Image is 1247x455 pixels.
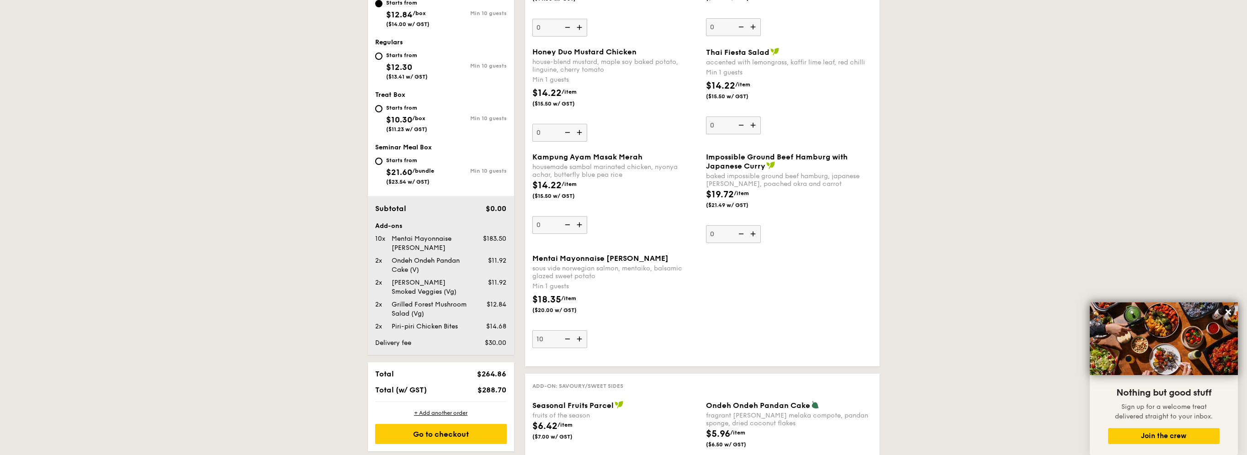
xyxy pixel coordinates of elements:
span: $5.96 [706,429,730,439]
span: ($15.50 w/ GST) [532,192,594,200]
span: Honey Duo Mustard Chicken [532,48,637,56]
span: Sign up for a welcome treat delivered straight to your inbox. [1115,403,1213,420]
input: Min 1 guests$13.76/item($15.00 w/ GST) [706,18,761,36]
span: ($23.54 w/ GST) [386,179,430,185]
span: $6.42 [532,421,557,432]
span: Total (w/ GST) [375,386,427,394]
img: icon-vegan.f8ff3823.svg [766,161,775,169]
span: $183.50 [483,235,506,243]
div: Go to checkout [375,424,507,444]
span: ($13.41 w/ GST) [386,74,428,80]
input: Honey Duo Mustard Chickenhouse-blend mustard, maple soy baked potato, linguine, cherry tomatoMin ... [532,124,587,142]
span: Nothing but good stuff [1116,387,1211,398]
img: icon-add.58712e84.svg [573,124,587,141]
span: /item [730,429,745,436]
span: $11.92 [488,257,506,265]
img: icon-reduce.1d2dbef1.svg [733,116,747,134]
span: $12.30 [386,62,412,72]
div: Min 10 guests [441,115,507,122]
div: Starts from [386,52,428,59]
span: $264.86 [477,370,506,378]
img: icon-add.58712e84.svg [573,330,587,348]
span: $12.84 [487,301,506,308]
div: housemade sambal marinated chicken, nyonya achar, butterfly blue pea rice [532,163,699,179]
span: Add-on: Savoury/Sweet Sides [532,383,623,389]
input: Kampung Ayam Masak Merahhousemade sambal marinated chicken, nyonya achar, butterfly blue pea rice... [532,216,587,234]
span: /box [412,115,425,122]
img: icon-reduce.1d2dbef1.svg [560,19,573,36]
div: Min 10 guests [441,168,507,174]
span: Treat Box [375,91,405,99]
div: baked impossible ground beef hamburg, japanese [PERSON_NAME], poached okra and carrot [706,172,872,188]
div: accented with lemongrass, kaffir lime leaf, red chilli [706,58,872,66]
input: Min 1 guests$12.84/item($14.00 w/ GST) [532,19,587,37]
span: $288.70 [478,386,506,394]
span: ($15.50 w/ GST) [706,93,768,100]
img: icon-add.58712e84.svg [747,116,761,134]
div: Min 1 guests [532,75,699,85]
div: Min 10 guests [441,10,507,16]
img: icon-add.58712e84.svg [747,225,761,243]
img: icon-reduce.1d2dbef1.svg [560,330,573,348]
div: 2x [371,278,388,287]
div: fragrant [PERSON_NAME] melaka compote, pandan sponge, dried coconut flakes [706,412,872,427]
div: fruits of the season [532,412,699,419]
div: sous vide norwegian salmon, mentaiko, balsamic glazed sweet potato [532,265,699,280]
input: Thai Fiesta Saladaccented with lemongrass, kaffir lime leaf, red chilliMin 1 guests$14.22/item($1... [706,116,761,134]
img: icon-reduce.1d2dbef1.svg [733,225,747,243]
div: Starts from [386,104,427,111]
span: $14.22 [532,180,562,191]
span: ($15.50 w/ GST) [532,100,594,107]
div: Starts from [386,157,434,164]
span: ($21.49 w/ GST) [706,201,768,209]
span: Thai Fiesta Salad [706,48,769,57]
span: $11.92 [488,279,506,286]
span: $12.84 [386,10,413,20]
span: /item [734,190,749,196]
span: /item [562,89,577,95]
span: ($14.00 w/ GST) [386,21,430,27]
div: Piri-piri Chicken Bites [388,322,471,331]
span: Seasonal Fruits Parcel [532,401,614,410]
span: /bundle [412,168,434,174]
img: icon-add.58712e84.svg [573,19,587,36]
span: $0.00 [486,204,506,213]
img: icon-vegan.f8ff3823.svg [615,401,624,409]
img: icon-add.58712e84.svg [573,216,587,233]
span: ($7.00 w/ GST) [532,433,594,440]
div: Min 10 guests [441,63,507,69]
input: Starts from$12.30($13.41 w/ GST)Min 10 guests [375,53,382,60]
img: icon-reduce.1d2dbef1.svg [560,124,573,141]
img: DSC07876-Edit02-Large.jpeg [1090,302,1238,375]
span: $30.00 [485,339,506,347]
div: 10x [371,234,388,243]
input: Mentai Mayonnaise [PERSON_NAME]sous vide norwegian salmon, mentaiko, balsamic glazed sweet potato... [532,330,587,348]
div: [PERSON_NAME] Smoked Veggies (Vg) [388,278,471,296]
span: $18.35 [532,294,561,305]
span: Mentai Mayonnaise [PERSON_NAME] [532,254,669,263]
span: $21.60 [386,167,412,177]
div: house-blend mustard, maple soy baked potato, linguine, cherry tomato [532,58,699,74]
div: 2x [371,256,388,265]
div: Mentai Mayonnaise [PERSON_NAME] [388,234,471,253]
span: $14.68 [486,323,506,330]
div: Grilled Forest Mushroom Salad (Vg) [388,300,471,318]
span: Kampung Ayam Masak Merah [532,153,642,161]
div: Add-ons [375,222,507,231]
span: Seminar Meal Box [375,143,432,151]
span: /item [557,422,573,428]
span: Impossible Ground Beef Hamburg with Japanese Curry [706,153,848,170]
div: Min 1 guests [706,68,872,77]
span: ($11.23 w/ GST) [386,126,427,132]
span: /box [413,10,426,16]
div: 2x [371,322,388,331]
span: Ondeh Ondeh Pandan Cake [706,401,810,410]
div: Min 1 guests [532,282,699,291]
div: 2x [371,300,388,309]
button: Join the crew [1108,428,1220,444]
span: /item [562,181,577,187]
input: Impossible Ground Beef Hamburg with Japanese Currybaked impossible ground beef hamburg, japanese ... [706,225,761,243]
img: icon-add.58712e84.svg [747,18,761,36]
button: Close [1221,305,1236,319]
div: + Add another order [375,409,507,417]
